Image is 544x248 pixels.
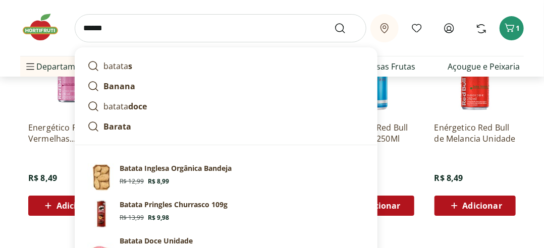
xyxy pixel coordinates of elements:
a: Banana [83,76,369,96]
a: Batata Pringles Churrasco 109gBatata Pringles Churrasco 109gR$ 13,99R$ 9,98 [83,196,369,232]
a: Energético Frutas Vermelhas Sugarfree Red Bull 250ml [28,122,110,144]
p: Batata Pringles Churrasco 109g [120,200,228,210]
button: Submit Search [334,22,358,34]
span: Adicionar [57,202,96,210]
span: Departamentos [24,54,97,79]
a: batatadoce [83,96,369,116]
strong: Barata [103,121,131,132]
strong: s [128,60,132,72]
button: Adicionar [28,196,110,216]
strong: doce [128,101,147,112]
span: R$ 13,99 [120,214,144,222]
span: R$ 8,49 [434,172,463,183]
img: Hortifruti [20,12,71,42]
span: Adicionar [361,202,400,210]
input: search [75,14,366,42]
img: Principal [87,163,116,192]
p: batata [103,100,147,112]
a: PrincipalBatata Inglesa Orgânica BandejaR$ 12,99R$ 8,99 [83,159,369,196]
span: R$ 8,49 [28,172,57,183]
a: batatas [83,56,369,76]
img: Batata Pringles Churrasco 109g [87,200,116,228]
p: batata [103,60,132,72]
strong: Banana [103,81,135,92]
p: Batata Doce Unidade [120,236,193,246]
span: R$ 9,98 [148,214,169,222]
p: Batata Inglesa Orgânica Bandeja [120,163,232,173]
button: Menu [24,54,36,79]
span: Adicionar [463,202,502,210]
span: 1 [516,23,520,33]
span: R$ 8,99 [148,177,169,185]
a: Açougue e Peixaria [448,60,520,73]
a: Barata [83,116,369,137]
button: Carrinho [500,16,524,40]
a: Enérgetico Red Bull de Melancia Unidade [434,122,516,144]
button: Adicionar [434,196,516,216]
a: Nossas Frutas [361,60,415,73]
span: R$ 12,99 [120,177,144,185]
